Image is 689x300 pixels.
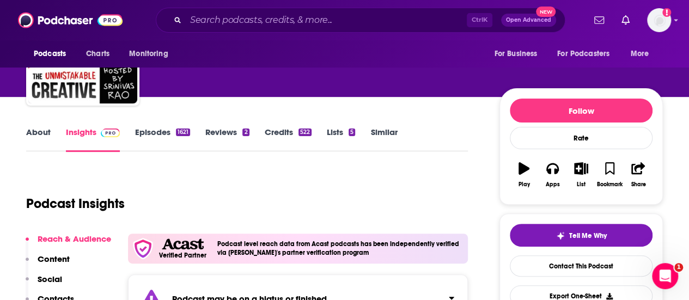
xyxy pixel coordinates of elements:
button: open menu [26,44,80,64]
p: Reach & Audience [38,234,111,244]
div: Search podcasts, credits, & more... [156,8,565,33]
p: Social [38,274,62,284]
button: Open AdvancedNew [501,14,556,27]
img: Podchaser Pro [101,128,120,137]
span: Open Advanced [506,17,551,23]
a: InsightsPodchaser Pro [66,127,120,152]
a: Show notifications dropdown [590,11,608,29]
a: Show notifications dropdown [617,11,634,29]
span: Monitoring [129,46,168,62]
button: Share [624,155,653,194]
button: Reach & Audience [26,234,111,254]
p: Content [38,254,70,264]
div: Play [519,181,530,188]
button: Bookmark [595,155,624,194]
button: Show profile menu [647,8,671,32]
span: For Business [494,46,537,62]
div: Apps [546,181,560,188]
div: Bookmark [597,181,623,188]
a: Contact This Podcast [510,255,653,277]
span: New [536,7,556,17]
span: Podcasts [34,46,66,62]
button: Content [26,254,70,274]
input: Search podcasts, credits, & more... [186,11,467,29]
button: tell me why sparkleTell Me Why [510,224,653,247]
button: Play [510,155,538,194]
button: open menu [486,44,551,64]
span: More [631,46,649,62]
h5: Verified Partner [159,252,206,259]
a: Credits522 [265,127,312,152]
img: User Profile [647,8,671,32]
button: List [567,155,595,194]
span: Charts [86,46,109,62]
h4: Podcast level reach data from Acast podcasts has been independently verified via [PERSON_NAME]'s ... [217,240,464,256]
button: open menu [121,44,182,64]
button: open menu [550,44,625,64]
div: Rate [510,127,653,149]
a: Episodes1621 [135,127,190,152]
svg: Add a profile image [662,8,671,17]
button: Follow [510,99,653,123]
span: 1 [674,263,683,272]
a: Reviews2 [205,127,249,152]
h1: Podcast Insights [26,195,125,212]
span: Ctrl K [467,13,492,27]
button: Apps [538,155,566,194]
div: Share [631,181,645,188]
span: For Podcasters [557,46,609,62]
div: 2 [242,128,249,136]
a: About [26,127,51,152]
div: List [577,181,586,188]
span: Logged in as LBraverman [647,8,671,32]
img: verfied icon [132,238,154,259]
button: open menu [623,44,663,64]
div: 1621 [176,128,190,136]
img: tell me why sparkle [556,231,565,240]
div: 5 [349,128,355,136]
a: Similar [370,127,397,152]
a: Charts [79,44,116,64]
img: Acast [162,238,203,250]
a: Lists5 [327,127,355,152]
div: 522 [298,128,312,136]
img: Podchaser - Follow, Share and Rate Podcasts [18,10,123,30]
span: Tell Me Why [569,231,607,240]
iframe: Intercom live chat [652,263,678,289]
button: Social [26,274,62,294]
